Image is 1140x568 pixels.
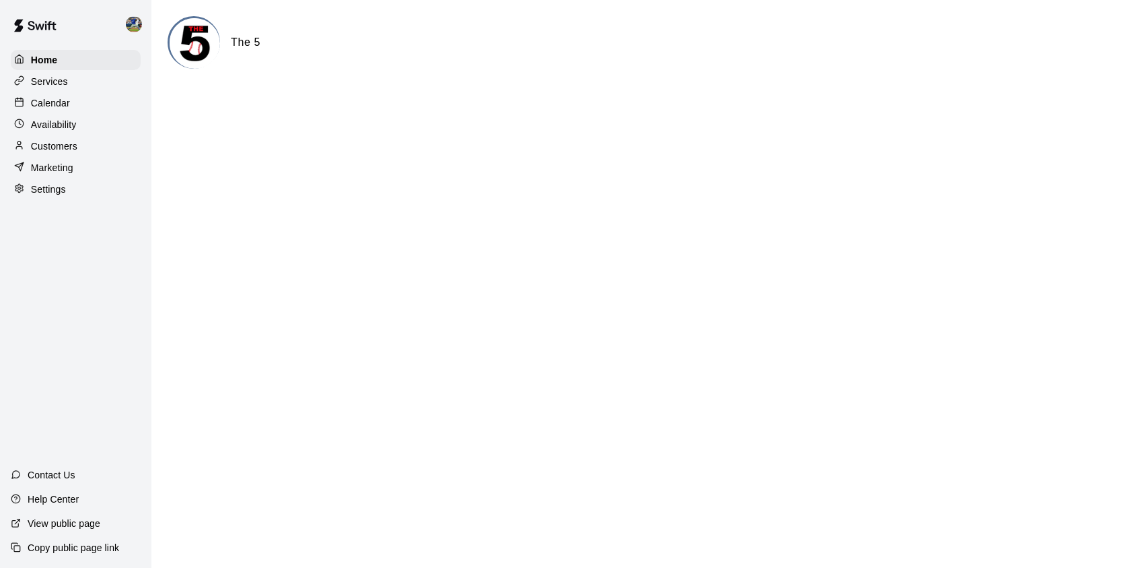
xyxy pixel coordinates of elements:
p: Settings [31,183,66,196]
p: Customers [31,139,77,153]
p: Availability [31,118,77,131]
a: Services [11,71,141,92]
a: Availability [11,115,141,135]
a: Marketing [11,158,141,178]
a: Home [11,50,141,70]
a: Customers [11,136,141,156]
p: Marketing [31,161,73,175]
a: Calendar [11,93,141,113]
img: The 5 logo [170,18,220,69]
p: Home [31,53,58,67]
div: Brandon Gold [123,11,151,38]
a: Settings [11,179,141,199]
h6: The 5 [231,34,260,51]
p: Contact Us [28,468,75,482]
p: Services [31,75,68,88]
p: Calendar [31,96,70,110]
p: Copy public page link [28,541,119,555]
p: Help Center [28,493,79,506]
img: Brandon Gold [126,16,142,32]
p: View public page [28,517,100,530]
